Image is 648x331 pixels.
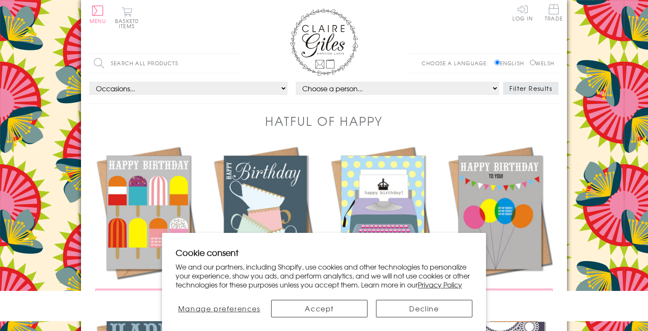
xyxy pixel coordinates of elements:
[207,142,324,290] a: Birthday Card, Tea Cups, Happy Birthday £3.00 Add to Basket
[119,17,139,30] span: 0 items
[290,9,358,76] img: Claire Giles Greetings Cards
[90,6,106,23] button: Menu
[418,279,462,290] a: Privacy Policy
[176,262,472,289] p: We and our partners, including Shopify, use cookies and other technologies to personalize your ex...
[271,300,367,317] button: Accept
[90,17,106,25] span: Menu
[495,60,500,65] input: English
[495,59,528,67] label: English
[545,4,563,23] a: Trade
[230,54,239,73] input: Search
[90,142,207,282] img: Birthday Card, Ice Lollies, Happy Birthday
[530,60,535,65] input: Welsh
[512,4,533,21] a: Log In
[376,300,472,317] button: Decline
[90,142,207,290] a: Birthday Card, Ice Lollies, Happy Birthday £3.00 Add to Basket
[176,247,472,258] h2: Cookie consent
[115,7,139,29] button: Basket0 items
[441,142,558,282] img: Birthday Card, Balloons, Happy Birthday To You!
[265,112,383,130] h1: Hatful of Happy
[441,142,558,290] a: Birthday Card, Balloons, Happy Birthday To You! £3.00 Add to Basket
[324,142,441,290] a: Birthday Card, Typewriter, Happy Birthday £3.00 Add to Basket
[545,4,563,21] span: Trade
[530,59,554,67] label: Welsh
[90,54,239,73] input: Search all products
[422,59,493,67] p: Choose a language:
[176,300,263,317] button: Manage preferences
[503,82,558,95] button: Filter Results
[447,289,553,305] button: £3.00 Add to Basket
[207,142,324,282] img: Birthday Card, Tea Cups, Happy Birthday
[324,142,441,282] img: Birthday Card, Typewriter, Happy Birthday
[95,289,201,305] button: £3.00 Add to Basket
[178,303,260,314] span: Manage preferences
